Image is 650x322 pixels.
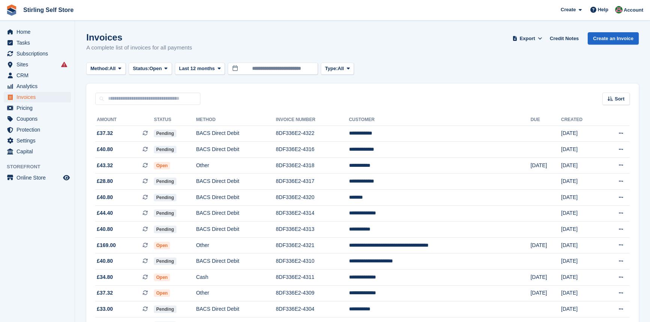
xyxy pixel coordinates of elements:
[97,225,113,233] span: £40.80
[276,222,349,238] td: 8DF336E2-4313
[276,190,349,206] td: 8DF336E2-4320
[86,32,192,42] h1: Invoices
[531,270,561,286] td: [DATE]
[17,27,62,37] span: Home
[561,142,601,158] td: [DATE]
[133,65,149,72] span: Status:
[17,114,62,124] span: Coupons
[4,37,71,48] a: menu
[276,114,349,126] th: Invoice Number
[561,301,601,318] td: [DATE]
[97,177,113,185] span: £28.80
[97,305,113,313] span: £33.00
[97,241,116,249] span: £169.00
[4,70,71,81] a: menu
[86,43,192,52] p: A complete list of invoices for all payments
[276,126,349,142] td: 8DF336E2-4322
[615,6,623,13] img: Lucy
[17,70,62,81] span: CRM
[561,6,576,13] span: Create
[61,61,67,67] i: Smart entry sync failures have occurred
[321,63,354,75] button: Type: All
[154,226,176,233] span: Pending
[276,142,349,158] td: 8DF336E2-4316
[97,162,113,169] span: £43.32
[511,32,544,45] button: Export
[154,146,176,153] span: Pending
[4,172,71,183] a: menu
[4,59,71,70] a: menu
[62,173,71,182] a: Preview store
[196,237,276,253] td: Other
[154,130,176,137] span: Pending
[196,270,276,286] td: Cash
[17,48,62,59] span: Subscriptions
[196,285,276,301] td: Other
[7,163,75,171] span: Storefront
[276,301,349,318] td: 8DF336E2-4304
[154,114,196,126] th: Status
[17,92,62,102] span: Invoices
[338,65,344,72] span: All
[97,289,113,297] span: £37.32
[561,270,601,286] td: [DATE]
[276,174,349,190] td: 8DF336E2-4317
[4,27,71,37] a: menu
[154,194,176,201] span: Pending
[4,103,71,113] a: menu
[90,65,110,72] span: Method:
[325,65,338,72] span: Type:
[97,193,113,201] span: £40.80
[17,135,62,146] span: Settings
[276,205,349,222] td: 8DF336E2-4314
[17,81,62,91] span: Analytics
[196,174,276,190] td: BACS Direct Debit
[561,205,601,222] td: [DATE]
[17,59,62,70] span: Sites
[561,114,601,126] th: Created
[561,174,601,190] td: [DATE]
[17,37,62,48] span: Tasks
[196,126,276,142] td: BACS Direct Debit
[531,285,561,301] td: [DATE]
[624,6,643,14] span: Account
[154,210,176,217] span: Pending
[97,273,113,281] span: £34.80
[561,126,601,142] td: [DATE]
[6,4,17,16] img: stora-icon-8386f47178a22dfd0bd8f6a31ec36ba5ce8667c1dd55bd0f319d3a0aa187defe.svg
[20,4,77,16] a: Stirling Self Store
[149,65,162,72] span: Open
[561,157,601,174] td: [DATE]
[97,129,113,137] span: £37.32
[154,306,176,313] span: Pending
[561,222,601,238] td: [DATE]
[196,253,276,270] td: BACS Direct Debit
[196,301,276,318] td: BACS Direct Debit
[4,92,71,102] a: menu
[196,114,276,126] th: Method
[531,237,561,253] td: [DATE]
[17,103,62,113] span: Pricing
[531,114,561,126] th: Due
[17,124,62,135] span: Protection
[196,157,276,174] td: Other
[154,274,170,281] span: Open
[4,135,71,146] a: menu
[196,222,276,238] td: BACS Direct Debit
[4,114,71,124] a: menu
[154,242,170,249] span: Open
[4,146,71,157] a: menu
[17,146,62,157] span: Capital
[4,48,71,59] a: menu
[615,95,624,103] span: Sort
[17,172,62,183] span: Online Store
[598,6,608,13] span: Help
[95,114,154,126] th: Amount
[276,285,349,301] td: 8DF336E2-4309
[276,253,349,270] td: 8DF336E2-4310
[531,157,561,174] td: [DATE]
[276,237,349,253] td: 8DF336E2-4321
[520,35,535,42] span: Export
[276,270,349,286] td: 8DF336E2-4311
[154,162,170,169] span: Open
